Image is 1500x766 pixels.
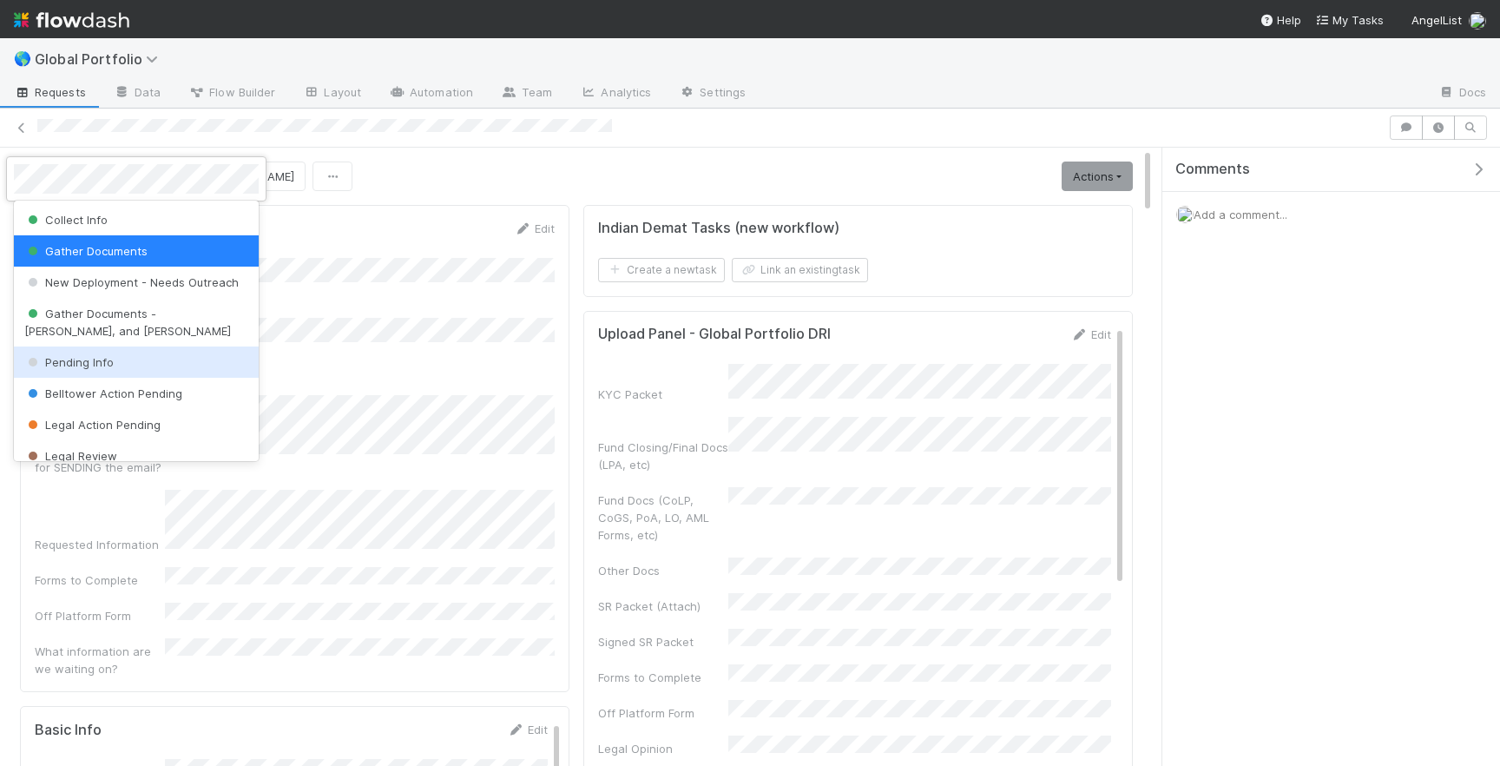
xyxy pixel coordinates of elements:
[24,449,117,463] span: Legal Review
[24,244,148,258] span: Gather Documents
[24,355,114,369] span: Pending Info
[24,386,182,400] span: Belltower Action Pending
[24,307,231,338] span: Gather Documents - [PERSON_NAME], and [PERSON_NAME]
[24,213,108,227] span: Collect Info
[24,275,239,289] span: New Deployment - Needs Outreach
[24,418,161,432] span: Legal Action Pending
